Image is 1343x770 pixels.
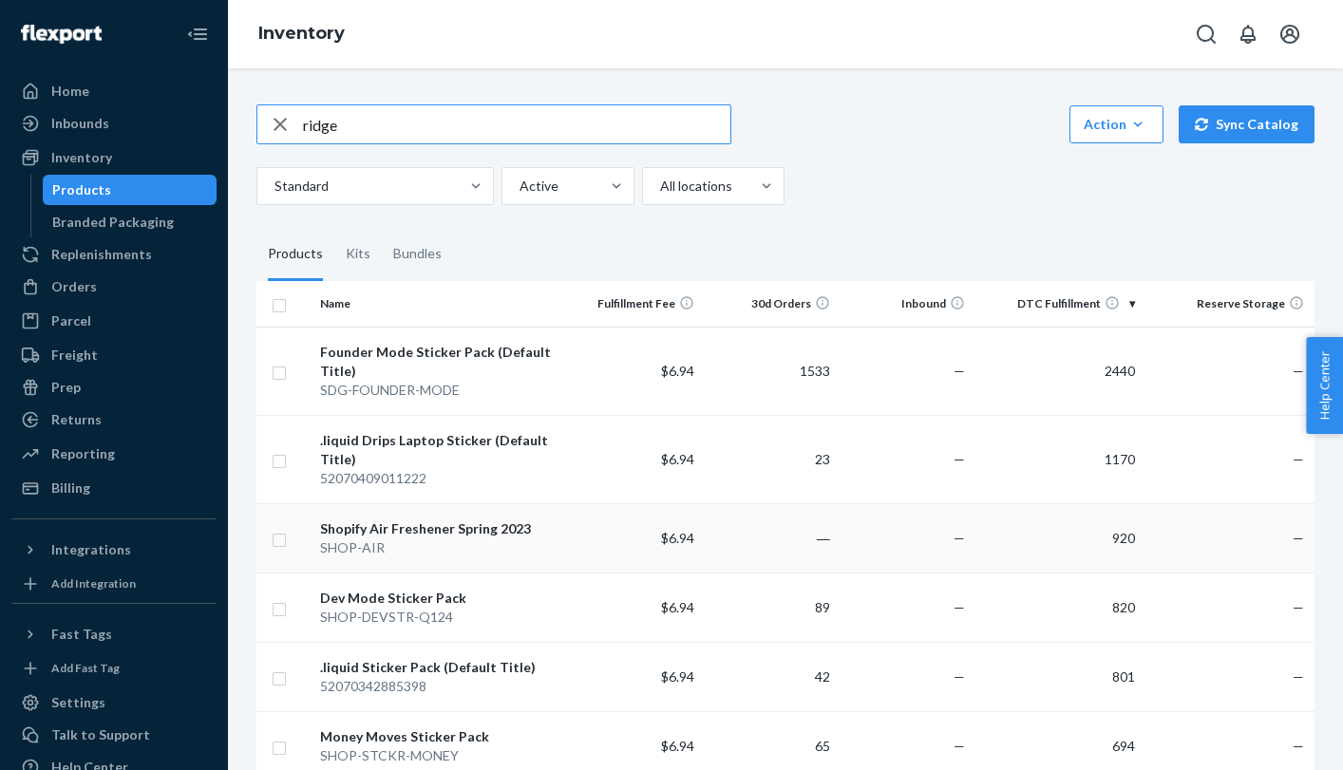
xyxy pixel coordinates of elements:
[11,272,217,302] a: Orders
[51,575,136,592] div: Add Integration
[973,642,1142,711] td: 801
[1084,115,1149,134] div: Action
[51,346,98,365] div: Freight
[1069,105,1163,143] button: Action
[518,177,520,196] input: Active
[51,693,105,712] div: Settings
[320,343,558,381] div: Founder Mode Sticker Pack (Default Title)
[320,746,558,765] div: SHOP-STCKR-MONEY
[954,599,965,615] span: —
[268,228,323,281] div: Products
[973,503,1142,573] td: 920
[51,311,91,330] div: Parcel
[11,720,217,750] a: Talk to Support
[320,589,558,608] div: Dev Mode Sticker Pack
[702,281,838,327] th: 30d Orders
[43,207,218,237] a: Branded Packaging
[273,177,274,196] input: Standard
[1293,451,1304,467] span: —
[51,540,131,559] div: Integrations
[1293,599,1304,615] span: —
[320,608,558,627] div: SHOP-DEVSTR-Q124
[11,372,217,403] a: Prep
[11,306,217,336] a: Parcel
[702,327,838,415] td: 1533
[1293,530,1304,546] span: —
[1271,15,1309,53] button: Open account menu
[11,439,217,469] a: Reporting
[11,473,217,503] a: Billing
[43,175,218,205] a: Products
[51,660,120,676] div: Add Fast Tag
[51,479,90,498] div: Billing
[51,82,89,101] div: Home
[702,573,838,642] td: 89
[1293,738,1304,754] span: —
[320,431,558,469] div: .liquid Drips Laptop Sticker (Default Title)
[51,378,81,397] div: Prep
[393,228,442,281] div: Bundles
[973,281,1142,327] th: DTC Fulfillment
[51,410,102,429] div: Returns
[1229,15,1267,53] button: Open notifications
[1179,105,1315,143] button: Sync Catalog
[51,148,112,167] div: Inventory
[11,404,217,435] a: Returns
[1306,337,1343,434] button: Help Center
[51,725,150,744] div: Talk to Support
[303,105,730,143] input: Search inventory by name or sku
[11,76,217,106] a: Home
[320,677,558,696] div: 52070342885398
[312,281,566,327] th: Name
[838,281,974,327] th: Inbound
[954,451,965,467] span: —
[661,363,694,379] span: $6.94
[702,642,838,711] td: 42
[1187,15,1225,53] button: Open Search Box
[11,108,217,139] a: Inbounds
[567,281,703,327] th: Fulfillment Fee
[258,23,345,44] a: Inventory
[11,142,217,173] a: Inventory
[11,535,217,565] button: Integrations
[702,503,838,573] td: ―
[51,444,115,463] div: Reporting
[973,573,1142,642] td: 820
[11,619,217,649] button: Fast Tags
[320,381,558,400] div: SDG-FOUNDER-MODE
[973,327,1142,415] td: 2440
[11,340,217,370] a: Freight
[11,657,217,680] a: Add Fast Tag
[179,15,217,53] button: Close Navigation
[661,738,694,754] span: $6.94
[661,530,694,546] span: $6.94
[954,363,965,379] span: —
[1293,668,1304,685] span: —
[320,658,558,677] div: .liquid Sticker Pack (Default Title)
[346,228,370,281] div: Kits
[702,415,838,503] td: 23
[51,245,152,264] div: Replenishments
[51,114,109,133] div: Inbounds
[11,573,217,595] a: Add Integration
[52,213,174,232] div: Branded Packaging
[11,687,217,718] a: Settings
[973,415,1142,503] td: 1170
[661,599,694,615] span: $6.94
[954,530,965,546] span: —
[320,727,558,746] div: Money Moves Sticker Pack
[954,668,965,685] span: —
[320,469,558,488] div: 52070409011222
[1293,363,1304,379] span: —
[320,538,558,557] div: SHOP-AIR
[661,451,694,467] span: $6.94
[11,239,217,270] a: Replenishments
[658,177,660,196] input: All locations
[51,277,97,296] div: Orders
[320,519,558,538] div: Shopify Air Freshener Spring 2023
[954,738,965,754] span: —
[51,625,112,644] div: Fast Tags
[21,25,102,44] img: Flexport logo
[1143,281,1312,327] th: Reserve Storage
